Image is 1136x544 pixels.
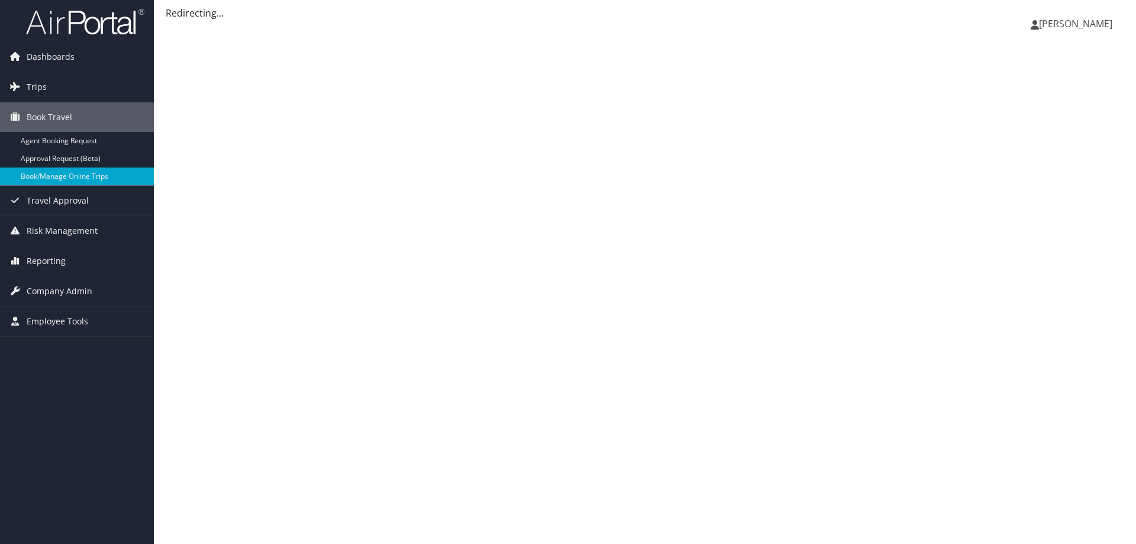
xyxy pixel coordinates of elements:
[27,102,72,132] span: Book Travel
[27,246,66,276] span: Reporting
[1031,6,1124,41] a: [PERSON_NAME]
[27,186,89,215] span: Travel Approval
[27,42,75,72] span: Dashboards
[27,72,47,102] span: Trips
[166,6,1124,20] div: Redirecting...
[27,276,92,306] span: Company Admin
[27,307,88,336] span: Employee Tools
[27,216,98,246] span: Risk Management
[1039,17,1112,30] span: [PERSON_NAME]
[26,8,144,36] img: airportal-logo.png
